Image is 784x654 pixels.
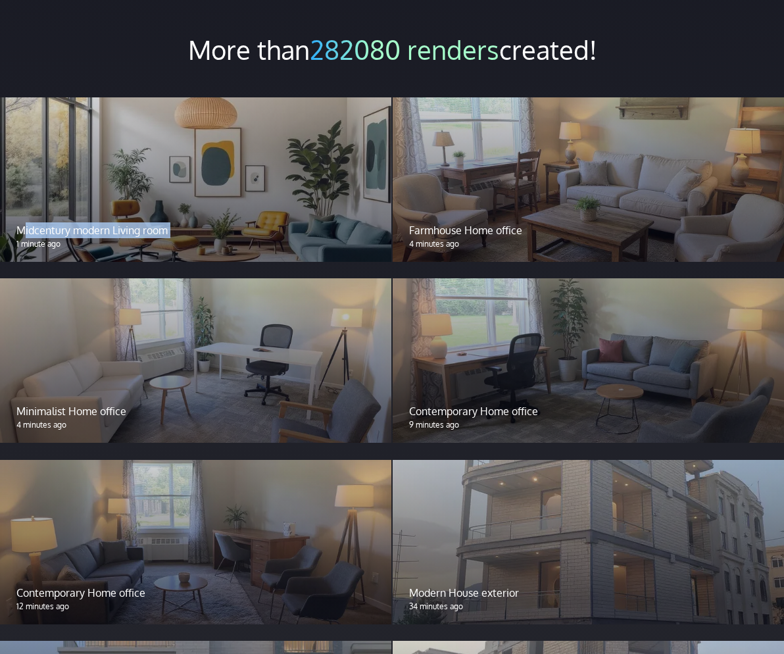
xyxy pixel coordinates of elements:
p: 4 minutes ago [16,419,375,431]
p: 9 minutes ago [409,419,768,431]
span: 282080 renders [310,33,499,66]
p: 1 minute ago [16,238,375,250]
p: Contemporary Home office [409,403,768,419]
p: Midcentury modern Living room [16,222,375,238]
p: 12 minutes ago [16,601,375,613]
p: Contemporary Home office [16,585,375,601]
p: Farmhouse Home office [409,222,768,238]
p: 34 minutes ago [409,601,768,613]
p: Minimalist Home office [16,403,375,419]
p: 4 minutes ago [409,238,768,250]
p: Modern House exterior [409,585,768,601]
